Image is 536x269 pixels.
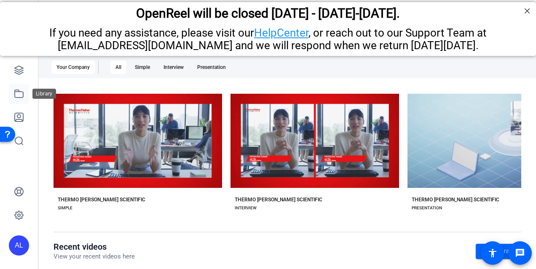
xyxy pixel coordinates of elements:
[32,89,56,99] div: Library
[54,252,135,261] p: View your recent videos here
[54,242,135,252] h1: Recent videos
[192,61,231,74] div: Presentation
[158,61,189,74] div: Interview
[11,4,525,18] div: OpenReel will be closed [DATE] - [DATE]-[DATE].
[515,248,525,258] mat-icon: message
[254,24,308,37] a: HelpCenter
[9,235,29,256] div: AL
[49,24,487,50] span: If you need any assistance, please visit our , or reach out to our Support Team at [EMAIL_ADDRESS...
[58,205,72,211] div: SIMPLE
[58,196,145,203] div: THERMO [PERSON_NAME] SCIENTIFIC
[51,61,95,74] div: Your Company
[412,205,442,211] div: PRESENTATION
[235,205,257,211] div: INTERVIEW
[488,248,498,258] mat-icon: accessibility
[130,61,155,74] div: Simple
[412,196,499,203] div: THERMO [PERSON_NAME] SCIENTIFIC
[110,61,126,74] div: All
[476,244,521,259] a: Go to library
[235,196,322,203] div: THERMO [PERSON_NAME] SCIENTIFIC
